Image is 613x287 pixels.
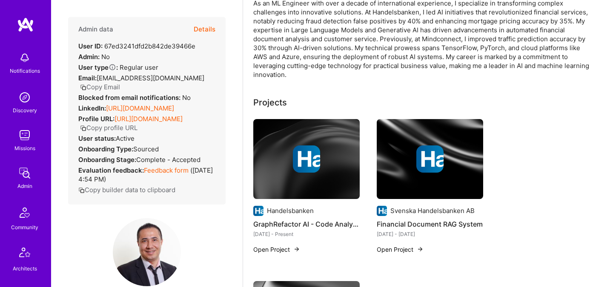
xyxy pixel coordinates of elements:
img: Company logo [377,206,387,216]
div: Handelsbanken [267,206,314,215]
span: Complete - Accepted [136,156,201,164]
strong: Blocked from email notifications: [78,94,182,102]
div: [DATE] - Present [253,230,360,239]
img: arrow-right [293,246,300,253]
i: icon Copy [78,187,85,193]
strong: Email: [78,74,97,82]
button: Open Project [253,245,300,254]
strong: Evaluation feedback: [78,166,144,174]
img: logo [17,17,34,32]
img: bell [16,49,33,66]
img: Company logo [416,145,444,173]
strong: Onboarding Type: [78,145,133,153]
i: icon Copy [80,84,86,91]
div: Regular user [78,63,158,72]
div: [DATE] - [DATE] [377,230,483,239]
div: Notifications [10,66,40,75]
h4: Admin data [78,26,113,33]
img: teamwork [16,127,33,144]
button: Copy builder data to clipboard [78,185,175,194]
img: cover [253,119,360,199]
span: Active [116,134,135,142]
h4: Financial Document RAG System [377,219,483,230]
img: Architects [14,244,35,264]
img: admin teamwork [16,165,33,182]
span: sourced [133,145,159,153]
div: ( [DATE] 4:54 PM ) [78,166,215,184]
img: discovery [16,89,33,106]
div: Svenska Handelsbanken AB [390,206,475,215]
img: cover [377,119,483,199]
strong: Onboarding Stage: [78,156,136,164]
div: Projects [253,96,287,109]
div: No [78,93,191,102]
div: 67ed3241dfd2b842de39466e [78,42,195,51]
i: Help [109,63,116,71]
img: arrow-right [417,246,424,253]
button: Open Project [377,245,424,254]
img: Company logo [253,206,264,216]
a: [URL][DOMAIN_NAME] [115,115,183,123]
img: User Avatar [113,218,181,286]
img: Community [14,202,35,223]
img: Company logo [293,145,320,173]
div: Discovery [13,106,37,115]
button: Copy Email [80,82,120,91]
strong: Profile URL: [78,115,115,123]
strong: User type : [78,63,118,71]
strong: LinkedIn: [78,104,106,112]
strong: Admin: [78,53,100,61]
div: Admin [17,182,32,190]
strong: User status: [78,134,116,142]
a: Feedback form [144,166,189,174]
h4: GraphRefactor AI - Code Analysis & Optimization Platform [253,219,360,230]
div: Community [11,223,38,232]
div: Architects [13,264,37,273]
span: [EMAIL_ADDRESS][DOMAIN_NAME] [97,74,204,82]
button: Details [194,17,215,42]
div: Missions [14,144,35,153]
button: Copy profile URL [80,123,137,132]
div: No [78,52,110,61]
strong: User ID: [78,42,103,50]
i: icon Copy [80,125,86,131]
a: [URL][DOMAIN_NAME] [106,104,174,112]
